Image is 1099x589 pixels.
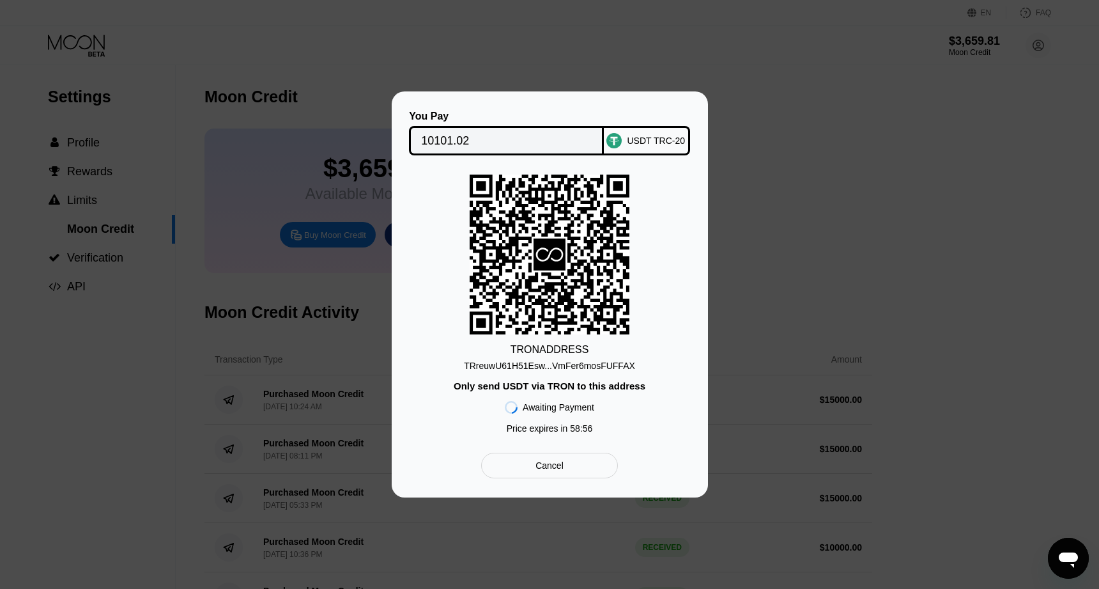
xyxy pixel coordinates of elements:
[411,111,689,155] div: You PayUSDT TRC-20
[511,344,589,356] div: TRON ADDRESS
[481,453,617,478] div: Cancel
[464,356,635,371] div: TRreuwU61H51Esw...VmFer6mosFUFFAX
[507,423,593,434] div: Price expires in
[523,402,594,412] div: Awaiting Payment
[1048,538,1089,579] iframe: Button to launch messaging window
[535,460,564,471] div: Cancel
[627,136,685,146] div: USDT TRC-20
[464,361,635,371] div: TRreuwU61H51Esw...VmFer6mosFUFFAX
[454,381,645,391] div: Only send USDT via TRON to this address
[409,111,604,122] div: You Pay
[570,423,592,434] span: 58 : 56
